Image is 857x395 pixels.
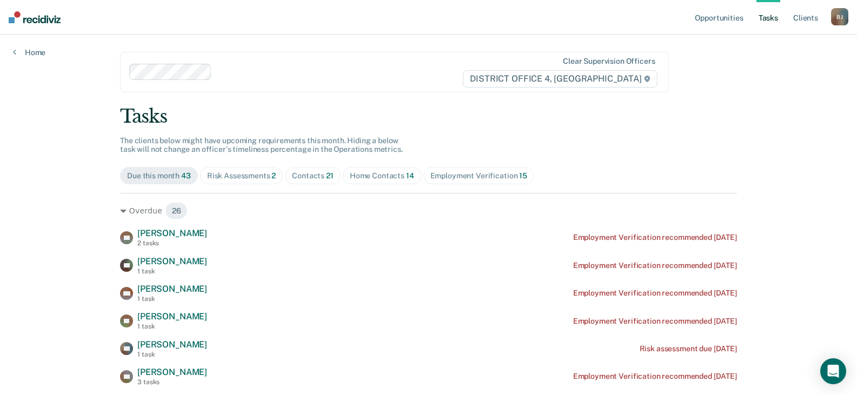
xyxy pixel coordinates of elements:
[137,311,207,322] span: [PERSON_NAME]
[137,367,207,377] span: [PERSON_NAME]
[573,317,737,326] div: Employment Verification recommended [DATE]
[137,295,207,303] div: 1 task
[9,11,61,23] img: Recidiviz
[463,70,657,88] span: DISTRICT OFFICE 4, [GEOGRAPHIC_DATA]
[406,171,414,180] span: 14
[640,344,737,353] div: Risk assessment due [DATE]
[137,378,207,386] div: 3 tasks
[137,323,207,330] div: 1 task
[120,136,403,154] span: The clients below might have upcoming requirements this month. Hiding a below task will not chang...
[120,202,737,219] div: Overdue 26
[137,339,207,350] span: [PERSON_NAME]
[181,171,191,180] span: 43
[137,239,207,247] div: 2 tasks
[271,171,276,180] span: 2
[831,8,848,25] button: BJ
[292,171,334,180] div: Contacts
[831,8,848,25] div: B J
[137,351,207,358] div: 1 task
[563,57,655,66] div: Clear supervision officers
[430,171,527,180] div: Employment Verification
[350,171,414,180] div: Home Contacts
[326,171,334,180] span: 21
[573,289,737,298] div: Employment Verification recommended [DATE]
[137,256,207,266] span: [PERSON_NAME]
[137,228,207,238] span: [PERSON_NAME]
[165,202,188,219] span: 26
[207,171,276,180] div: Risk Assessments
[120,105,737,128] div: Tasks
[573,261,737,270] div: Employment Verification recommended [DATE]
[519,171,527,180] span: 15
[137,267,207,275] div: 1 task
[573,233,737,242] div: Employment Verification recommended [DATE]
[127,171,191,180] div: Due this month
[573,372,737,381] div: Employment Verification recommended [DATE]
[13,48,45,57] a: Home
[137,284,207,294] span: [PERSON_NAME]
[820,358,846,384] div: Open Intercom Messenger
